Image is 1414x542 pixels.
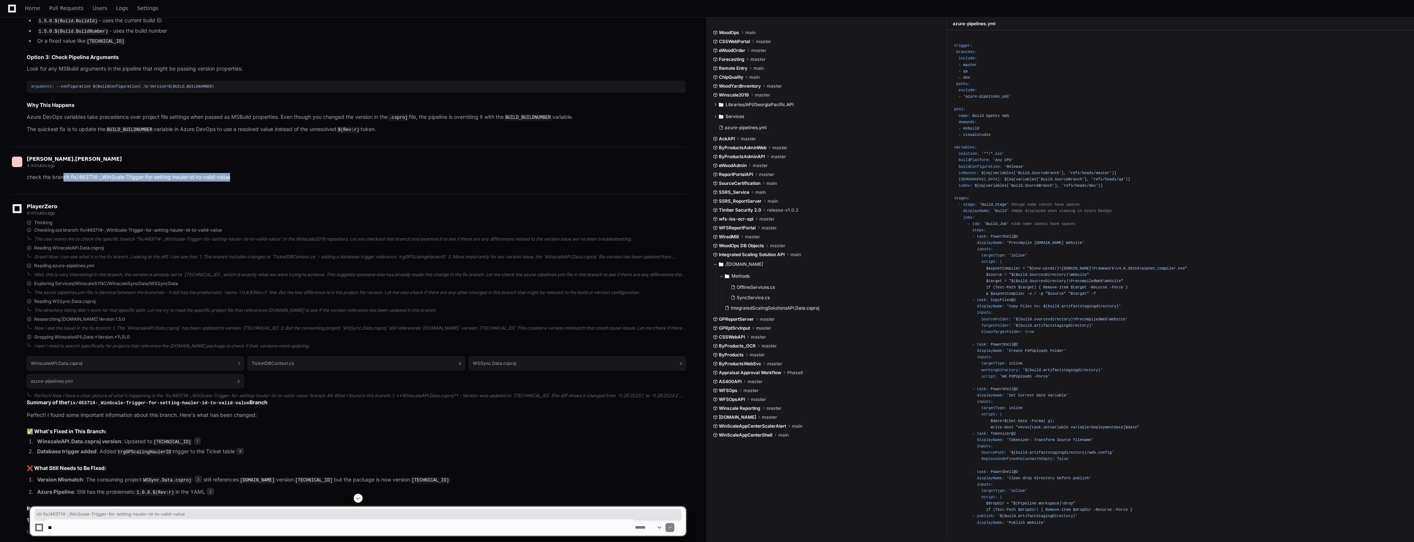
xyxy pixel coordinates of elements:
[722,303,937,313] button: IntegratedScalingSolutionsAPI.Data.csproj
[27,173,686,182] p: check the branch fix/463714-_WinScale-Trigger-for-setting-hauler-id-to-valid-value
[93,84,141,89] span: $(BuildConfiguration)
[27,464,686,472] h3: ❌ What Still Needs to Be Fixed:
[719,112,723,121] svg: Directory
[719,145,766,151] span: ByProductsAdminWeb
[745,234,760,240] span: master
[1011,222,1076,226] span: #Job name cannot have spaces
[194,476,202,483] span: 3
[977,431,988,436] span: task:
[34,325,686,331] div: Now I see the issue! In the fix branch: 1. The `WinscaleAPI.Data.csproj` has been updated to vers...
[1007,476,1091,480] span: 'Clean drop directory before publish'
[959,114,970,118] span: name:
[731,305,819,311] span: IntegratedScalingSolutionsAPI.Data.csproj
[37,488,686,497] p: : Still has the problematic in the YAML
[750,56,766,62] span: master
[37,18,99,25] code: 1.5.0.$(Build.BuildId)
[56,84,91,89] span: --configuration
[982,171,1066,175] span: $[eq(variables['Build.SourceBranch'],
[977,355,993,359] span: inputs:
[719,334,745,340] span: CSSWebAPI
[959,126,961,131] span: -
[25,6,40,10] span: Home
[27,428,686,435] h3: ✅ What's Fixed in This Branch:
[34,343,686,349] div: I see! I need to search specifically for projects that reference the [DOMAIN_NAME] package to che...
[27,125,686,134] p: The quickest fix is to update the variable in Azure DevOps to use a resolved value instead of the...
[959,183,972,188] span: isDev:
[387,114,409,121] code: .csproj
[105,127,154,133] code: BUILD_BUILDNUMBER
[755,189,766,195] span: main
[152,439,193,445] code: [TECHNICAL_ID]
[410,477,451,484] code: [TECHNICAL_ID]
[1025,330,1034,334] span: true
[728,282,937,293] button: OfflineServices.cs
[37,28,109,35] code: 1.5.0.$(Build.BuildNumber)
[135,489,176,496] code: 1.0.8.$(Rev:r)
[719,260,723,269] svg: Directory
[236,448,244,455] span: 4
[719,136,735,142] span: AckAPI
[972,431,975,436] span: -
[743,388,759,394] span: master
[982,361,1007,366] span: targetType:
[747,379,763,385] span: master
[31,361,82,366] h1: WinscaleAPI.Data.csproj
[756,325,771,331] span: master
[137,6,158,10] span: Settings
[1061,183,1098,188] span: 'refs/heads/dev'
[1000,374,1050,379] span: 'md P2PUploads -Force'
[1009,489,1027,493] span: 'inline'
[34,316,125,322] span: Researching [DOMAIN_NAME] Version 1.5.0
[1009,406,1023,410] span: inline
[977,393,1004,398] span: displayName:
[719,352,744,358] span: ByProducts
[972,222,982,226] span: job:
[792,423,802,429] span: main
[336,127,361,133] code: $(Rev:r)
[991,387,1018,391] span: PowerShell@2
[27,210,55,216] span: 4 minutes ago
[767,83,782,89] span: master
[719,234,739,240] span: WiredMill
[719,74,743,80] span: ChipQuality
[248,356,465,370] button: TicketDBContext.cs4
[116,449,173,456] code: trgGPScalingHaulerID
[34,307,686,313] div: The directory listing didn't work for that specific path. Let me try to read the specific project...
[1009,253,1027,258] span: 'inline'
[238,378,240,384] span: 2
[767,207,798,213] span: release-v1.0.2
[977,241,1004,245] span: displayName:
[959,63,961,67] span: -
[766,180,777,186] span: main
[993,158,1013,162] span: 'Any CPU'
[37,448,96,454] strong: Database trigger added
[977,234,988,239] span: task:
[726,261,763,267] span: /[DOMAIN_NAME]
[759,172,774,177] span: master
[959,158,991,162] span: buildPlatform:
[954,196,970,200] span: stages:
[713,111,941,123] button: Services
[719,432,772,438] span: WinScaleAppCenterShell
[1009,361,1023,366] span: inline
[713,99,941,111] button: Libraries/API/GeorgiaPacific.API
[979,202,1009,207] span: 'Build_Stage'
[35,16,686,25] li: - uses the current build ID
[726,102,793,108] span: Libraries/API/GeorgiaPacific.API
[991,342,1018,347] span: PowerShell@2
[719,423,786,429] span: WinScaleAppCenterScalerAlert
[719,92,749,98] span: Winscale2019
[963,126,979,131] span: msbuild
[719,388,737,394] span: WFSOps
[719,405,760,411] span: Winscale Reporting
[34,393,686,399] div: Perfect! Now I have a clear picture of what's happening in the `fix/463714-_WinScale-Trigger-for-...
[34,254,686,260] div: Great! Now I can see what's in the fix branch. Looking at the diff, I can see that: 1. The branch...
[977,476,1004,480] span: displayName:
[959,75,961,80] span: -
[719,361,761,367] span: ByProductsWebSvc
[982,374,998,379] span: script:
[719,100,723,109] svg: Directory
[719,39,750,45] span: CSSWebPortal
[728,293,937,303] button: SyncService.cs
[762,343,777,349] span: master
